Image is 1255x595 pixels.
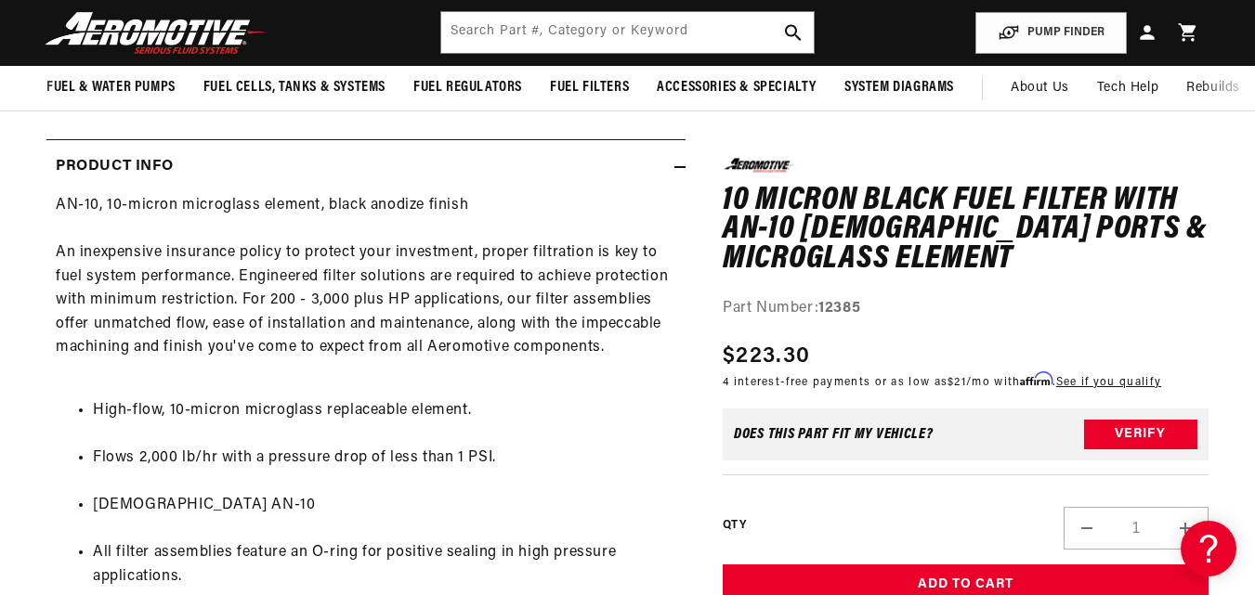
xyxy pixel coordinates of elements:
[399,66,536,110] summary: Fuel Regulators
[723,339,810,372] span: $223.30
[93,541,676,589] li: All filter assemblies feature an O-ring for positive sealing in high pressure applications.
[657,78,817,97] span: Accessories & Specialty
[33,66,190,110] summary: Fuel & Water Pumps
[1020,371,1052,385] span: Affirm
[723,186,1209,274] h1: 10 Micron Black Fuel Filter with AN-10 [DEMOGRAPHIC_DATA] Ports & Microglass Element
[773,12,814,53] button: search button
[190,66,399,110] summary: Fuel Cells, Tanks & Systems
[948,376,966,387] span: $21
[1097,78,1158,98] span: Tech Help
[997,66,1083,110] a: About Us
[818,301,860,316] strong: 12385
[723,518,746,534] label: QTY
[844,78,954,97] span: System Diagrams
[975,12,1127,54] button: PUMP FINDER
[203,78,386,97] span: Fuel Cells, Tanks & Systems
[536,66,643,110] summary: Fuel Filters
[40,11,272,55] img: Aeromotive
[830,66,968,110] summary: System Diagrams
[93,399,676,423] li: High-flow, 10-micron microglass replaceable element.
[550,78,629,97] span: Fuel Filters
[1172,66,1254,110] summary: Rebuilds
[1186,78,1240,98] span: Rebuilds
[93,446,676,471] li: Flows 2,000 lb/hr with a pressure drop of less than 1 PSI.
[413,78,522,97] span: Fuel Regulators
[441,12,815,53] input: Search by Part Number, Category or Keyword
[1083,66,1172,110] summary: Tech Help
[1084,420,1197,449] button: Verify
[723,297,1209,321] div: Part Number:
[1056,376,1161,387] a: See if you qualify - Learn more about Affirm Financing (opens in modal)
[734,427,934,442] div: Does This part fit My vehicle?
[723,372,1161,390] p: 4 interest-free payments or as low as /mo with .
[93,494,676,518] li: [DEMOGRAPHIC_DATA] AN-10
[56,155,173,179] h2: Product Info
[46,140,686,194] summary: Product Info
[1011,81,1069,95] span: About Us
[46,78,176,97] span: Fuel & Water Pumps
[643,66,830,110] summary: Accessories & Specialty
